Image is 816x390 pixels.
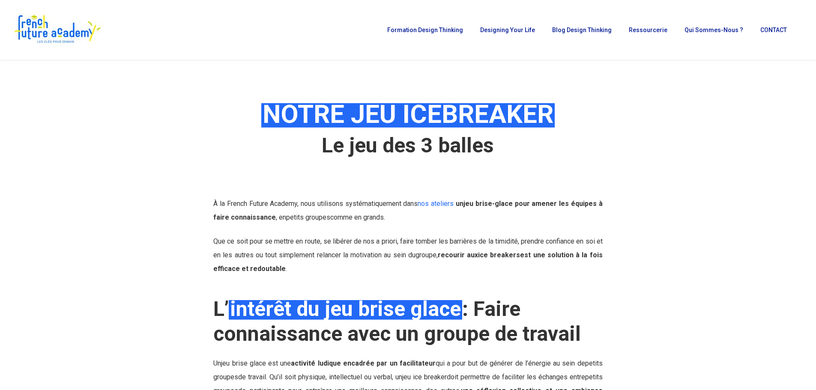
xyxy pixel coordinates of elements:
span: jeu ice breaker [402,373,447,381]
strong: recourir aux [438,251,478,259]
a: Blog Design Thinking [548,27,616,33]
span: Qui sommes-nous ? [684,27,743,33]
span: Designing Your Life [480,27,535,33]
strong: ice breakers [478,251,520,259]
span: Blog Design Thinking [552,27,612,33]
span: CONTACT [760,27,787,33]
span: petits groupes [286,213,330,221]
span: de travail. Qu’il soit physique, intellectuel ou verbal, un [238,373,402,381]
span: jeu brise glace [221,359,266,367]
a: Ressourcerie [625,27,672,33]
strong: Le jeu des 3 balles [322,133,494,158]
span: doit permettre de faciliter les échanges entre [447,373,585,381]
span: Ressourcerie [629,27,667,33]
em: NOTRE JEU ICEBREAKER [261,99,555,129]
a: Qui sommes-nous ? [680,27,747,33]
img: French Future Academy [12,13,102,47]
span: intérêt du jeu brise glace [230,297,461,321]
strong: jeu brise-glace pour amener les équipes à faire connaissance [213,199,602,221]
a: nos ateliers [418,199,454,208]
strong: un [456,199,463,208]
span: Formation Design Thinking [387,27,463,33]
strong: L’ : Faire connaissance avec un groupe de travail [213,297,581,346]
span: est une qui a pour but de générer de l’énergie au sein de [268,359,585,367]
span: , en [276,213,286,221]
span: Un [213,359,221,367]
strong: activité ludique encadrée par un facilitateur [291,359,435,367]
span: À la French Future Academy, nous utilisons systématiquement dans [213,199,463,208]
span: Que ce soit pour se mettre en route, se libérer de nos a priori, faire tomber les barrières de la... [213,237,602,259]
span: comme en grands. [330,213,385,221]
span: groupe [415,251,436,259]
a: Formation Design Thinking [383,27,467,33]
a: Designing Your Life [476,27,539,33]
span: , [436,251,478,259]
a: CONTACT [756,27,791,33]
